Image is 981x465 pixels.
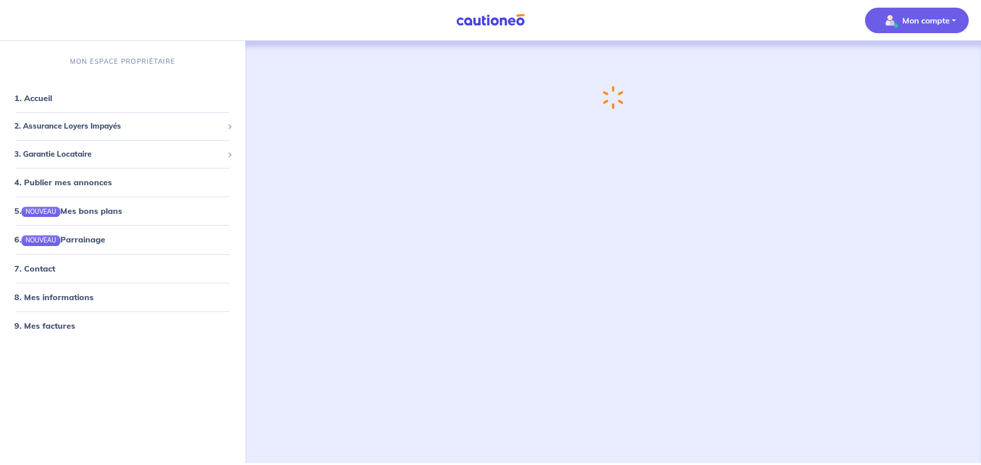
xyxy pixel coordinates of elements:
a: 8. Mes informations [14,292,94,302]
div: 3. Garantie Locataire [4,144,241,164]
button: illu_account_valid_menu.svgMon compte [865,8,969,33]
a: 6.NOUVEAUParrainage [14,234,105,244]
a: 5.NOUVEAUMes bons plans [14,206,122,216]
div: 4. Publier mes annonces [4,172,241,192]
div: 9. Mes factures [4,315,241,336]
a: 1. Accueil [14,93,52,103]
div: 7. Contact [4,258,241,279]
img: illu_account_valid_menu.svg [882,12,898,29]
div: 8. Mes informations [4,287,241,307]
span: 3. Garantie Locataire [14,149,223,160]
p: MON ESPACE PROPRIÉTAIRE [70,57,175,66]
div: 5.NOUVEAUMes bons plans [4,201,241,221]
a: 4. Publier mes annonces [14,177,112,187]
a: 9. Mes factures [14,321,75,331]
span: 2. Assurance Loyers Impayés [14,120,223,132]
div: 2. Assurance Loyers Impayés [4,116,241,136]
img: Cautioneo [452,14,529,27]
p: Mon compte [902,14,950,27]
div: 6.NOUVEAUParrainage [4,229,241,250]
img: loading-spinner [599,84,627,111]
div: 1. Accueil [4,88,241,108]
a: 7. Contact [14,263,55,274]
